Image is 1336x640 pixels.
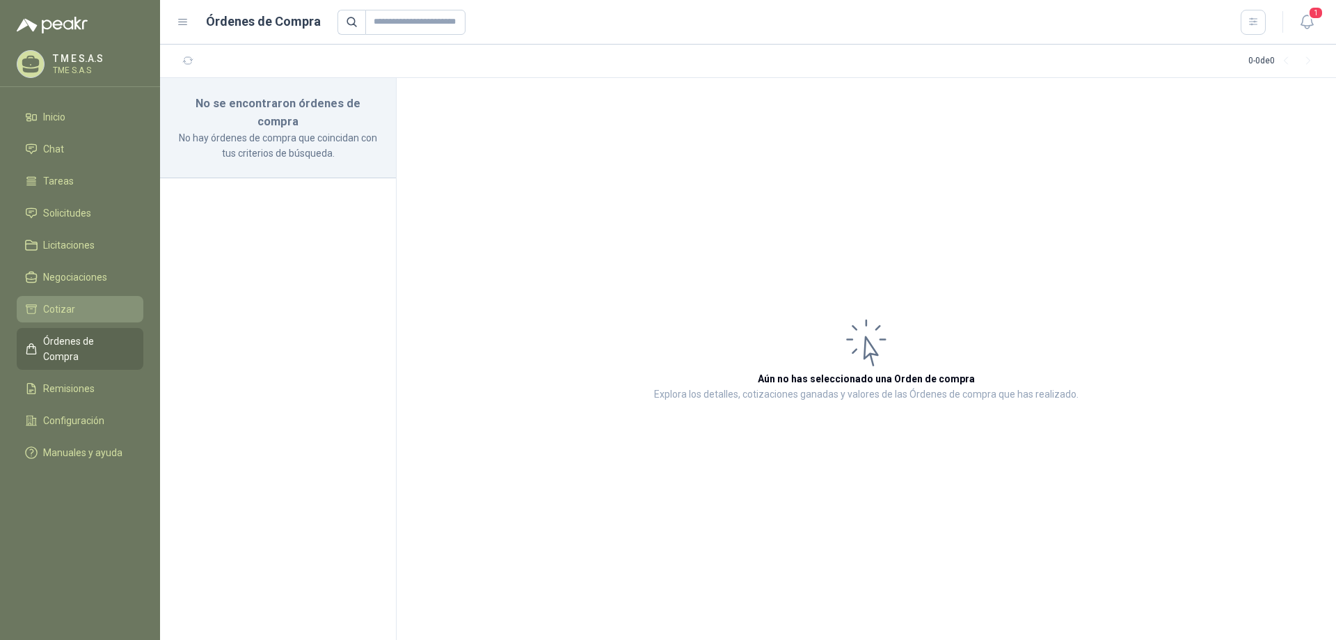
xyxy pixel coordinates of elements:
a: Solicitudes [17,200,143,226]
span: Licitaciones [43,237,95,253]
span: Negociaciones [43,270,107,285]
div: 0 - 0 de 0 [1248,50,1319,72]
a: Órdenes de Compra [17,328,143,370]
span: Inicio [43,109,65,125]
span: Órdenes de Compra [43,334,130,364]
a: Configuración [17,407,143,434]
span: Tareas [43,173,74,189]
h3: Aún no has seleccionado una Orden de compra [758,371,975,387]
p: T M E S.A.S [53,54,140,63]
h1: Órdenes de Compra [206,12,321,31]
a: Negociaciones [17,264,143,290]
p: No hay órdenes de compra que coincidan con tus criterios de búsqueda. [177,130,379,161]
a: Inicio [17,104,143,130]
p: Explora los detalles, cotizaciones ganadas y valores de las Órdenes de compra que has realizado. [654,387,1079,403]
a: Remisiones [17,375,143,402]
a: Tareas [17,168,143,194]
span: Cotizar [43,302,75,317]
a: Manuales y ayuda [17,439,143,466]
span: Manuales y ayuda [43,445,122,460]
a: Cotizar [17,296,143,322]
a: Chat [17,136,143,162]
span: Chat [43,141,64,157]
img: Logo peakr [17,17,88,33]
span: Solicitudes [43,205,91,221]
p: TME S.A.S [53,66,140,75]
h3: No se encontraron órdenes de compra [177,95,379,130]
a: Licitaciones [17,232,143,258]
span: 1 [1308,6,1323,19]
span: Remisiones [43,381,95,396]
button: 1 [1294,10,1319,35]
span: Configuración [43,413,104,428]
